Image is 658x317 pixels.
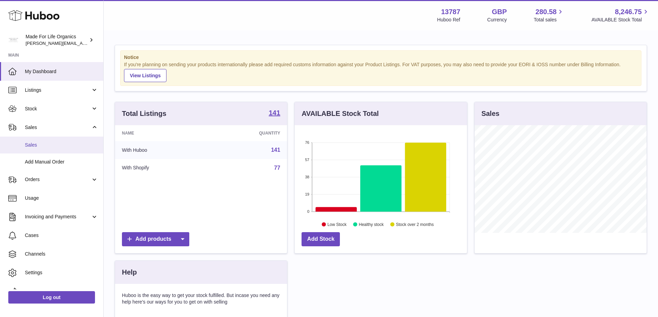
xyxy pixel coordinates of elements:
span: Cases [25,232,98,239]
span: 280.58 [535,7,556,17]
div: If you're planning on sending your products internationally please add required customs informati... [124,61,638,82]
a: Log out [8,291,95,304]
span: Listings [25,87,91,93]
td: With Shopify [115,159,208,177]
h3: Help [122,268,137,277]
text: 76 [305,140,309,145]
img: geoff.winwood@madeforlifeorganics.com [8,35,19,45]
span: Stock [25,106,91,112]
a: View Listings [124,69,166,82]
span: 8,246.75 [615,7,642,17]
a: 77 [274,165,280,171]
a: 141 [269,109,280,118]
a: 8,246.75 AVAILABLE Stock Total [591,7,650,23]
div: Huboo Ref [437,17,460,23]
text: Healthy stock [359,222,384,227]
h3: AVAILABLE Stock Total [302,109,379,118]
h3: Sales [481,109,499,118]
span: AVAILABLE Stock Total [591,17,650,23]
span: Invoicing and Payments [25,214,91,220]
text: Stock over 2 months [396,222,434,227]
strong: 141 [269,109,280,116]
text: Low Stock [327,222,347,227]
p: Huboo is the easy way to get your stock fulfilled. But incase you need any help here's our ways f... [122,292,280,305]
a: 280.58 Total sales [534,7,564,23]
strong: GBP [492,7,507,17]
span: Total sales [534,17,564,23]
span: My Dashboard [25,68,98,75]
a: Add products [122,232,189,246]
span: Add Manual Order [25,159,98,165]
span: Usage [25,195,98,201]
th: Quantity [208,125,287,141]
span: [PERSON_NAME][EMAIL_ADDRESS][PERSON_NAME][DOMAIN_NAME] [26,40,175,46]
span: Channels [25,251,98,257]
span: Settings [25,269,98,276]
text: 0 [307,209,309,214]
strong: Notice [124,54,638,61]
span: Sales [25,124,91,131]
text: 38 [305,175,309,179]
div: Made For Life Organics [26,33,88,47]
span: Returns [25,288,98,295]
text: 19 [305,192,309,196]
strong: 13787 [441,7,460,17]
a: 141 [271,147,280,153]
text: 57 [305,158,309,162]
th: Name [115,125,208,141]
span: Orders [25,176,91,183]
a: Add Stock [302,232,340,246]
div: Currency [487,17,507,23]
h3: Total Listings [122,109,166,118]
span: Sales [25,142,98,148]
td: With Huboo [115,141,208,159]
